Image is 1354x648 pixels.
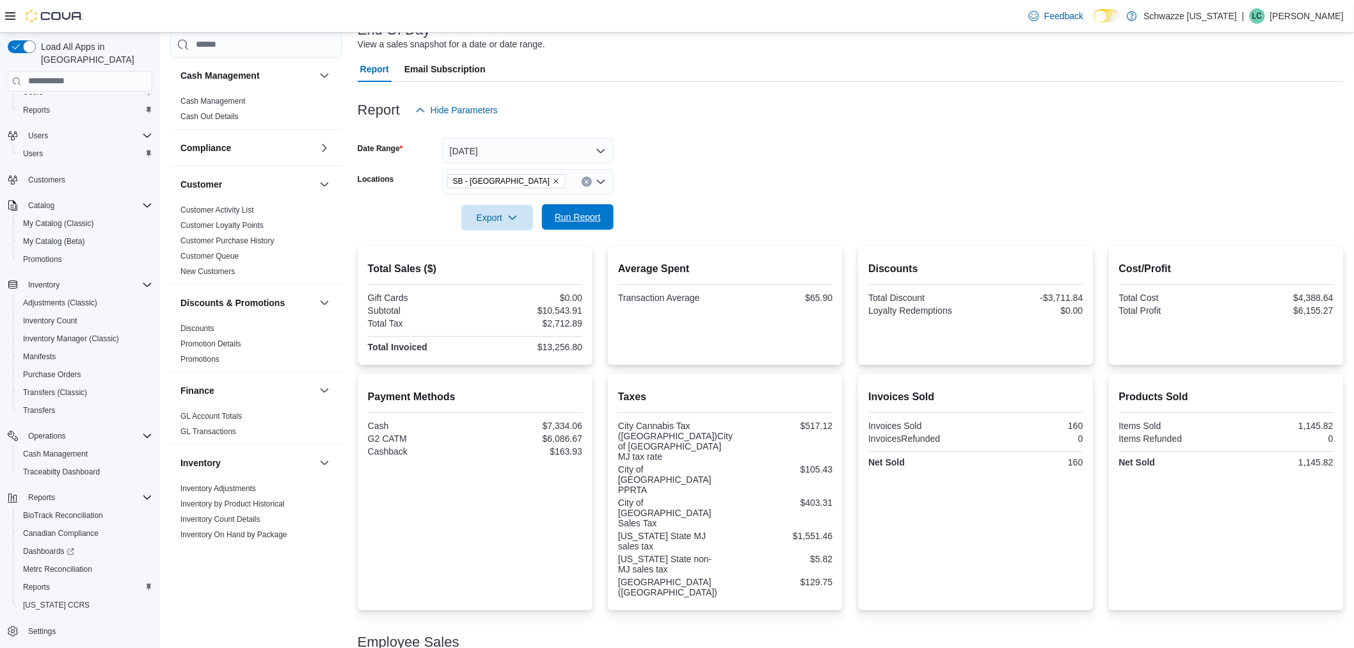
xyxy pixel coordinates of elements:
a: Manifests [18,349,61,364]
span: Metrc Reconciliation [23,564,92,574]
span: Promotion Details [180,339,241,349]
button: Compliance [317,140,332,156]
button: Reports [13,101,157,119]
a: Cash Out Details [180,112,239,121]
div: $13,256.80 [477,342,582,352]
span: Operations [23,428,152,444]
a: Promotion Details [180,339,241,348]
span: Cash Management [180,96,245,106]
span: My Catalog (Classic) [23,218,94,229]
span: Inventory Manager (Classic) [18,331,152,346]
a: Inventory Count [18,313,83,328]
a: Feedback [1024,3,1088,29]
div: $65.90 [728,293,833,303]
div: Subtotal [368,305,473,316]
button: Reports [3,489,157,506]
div: $2,712.89 [477,318,582,328]
span: Customer Activity List [180,205,254,215]
div: 160 [978,457,1083,467]
span: Inventory by Product Historical [180,499,285,509]
span: Users [23,149,43,159]
span: Adjustments (Classic) [23,298,97,308]
a: Promotions [18,252,67,267]
span: Customers [23,172,152,188]
a: Transfers (Classic) [18,385,92,400]
div: $403.31 [728,498,833,508]
button: Open list of options [596,177,606,187]
span: Reports [23,490,152,505]
a: Traceabilty Dashboard [18,464,105,480]
a: Customer Activity List [180,206,254,215]
span: Export [469,205,525,231]
img: Cova [26,10,83,22]
span: My Catalog (Classic) [18,216,152,231]
button: Inventory [180,457,314,469]
button: Canadian Compliance [13,524,157,542]
span: Inventory On Hand by Package [180,530,287,540]
h2: Total Sales ($) [368,261,582,277]
h3: Compliance [180,142,231,154]
button: Inventory [317,455,332,471]
div: 0 [1229,433,1334,444]
span: BioTrack Reconciliation [23,510,103,521]
div: Transaction Average [618,293,723,303]
a: Customer Queue [180,252,239,261]
button: Reports [23,490,60,505]
div: 1,145.82 [1229,457,1334,467]
span: Traceabilty Dashboard [18,464,152,480]
a: Cash Management [18,446,93,462]
h2: Cost/Profit [1119,261,1334,277]
button: Transfers [13,401,157,419]
button: Purchase Orders [13,366,157,384]
span: Customer Queue [180,251,239,261]
button: Inventory [3,276,157,294]
span: Users [28,131,48,141]
span: Transfers [23,405,55,416]
span: SB - [GEOGRAPHIC_DATA] [453,175,550,188]
strong: Net Sold [1119,457,1156,467]
a: Canadian Compliance [18,526,104,541]
span: Purchase Orders [18,367,152,382]
span: GL Transactions [180,426,236,437]
p: | [1242,8,1245,24]
span: Transfers [18,403,152,418]
div: Total Discount [868,293,973,303]
span: Hide Parameters [431,104,498,117]
span: Transfers (Classic) [23,387,87,398]
strong: Net Sold [868,457,905,467]
div: City of [GEOGRAPHIC_DATA] PPRTA [618,464,723,495]
span: My Catalog (Beta) [18,234,152,249]
a: Discounts [180,324,214,333]
a: [US_STATE] CCRS [18,597,95,613]
div: G2 CATM [368,433,473,444]
div: $6,086.67 [477,433,582,444]
span: Customers [28,175,65,185]
span: Inventory [23,277,152,293]
div: Loyalty Redemptions [868,305,973,316]
a: Metrc Reconciliation [18,562,97,577]
button: Customer [317,177,332,192]
button: Clear input [582,177,592,187]
a: Reports [18,579,55,595]
span: Operations [28,431,66,441]
h3: Finance [180,384,214,397]
button: My Catalog (Beta) [13,232,157,250]
a: Inventory by Product Historical [180,499,285,508]
button: Compliance [180,142,314,154]
a: Purchase Orders [18,367,86,382]
span: Cash Management [18,446,152,462]
span: Cash Management [23,449,88,459]
button: Transfers (Classic) [13,384,157,401]
h2: Average Spent [618,261,832,277]
span: Catalog [23,198,152,213]
span: SB - Manitou Springs [447,174,566,188]
div: Customer [170,202,342,284]
button: Operations [23,428,71,444]
span: Reports [18,579,152,595]
div: $1,551.46 [728,531,833,541]
span: Users [23,128,152,143]
span: [US_STATE] CCRS [23,600,90,610]
div: City Cannabis Tax ([GEOGRAPHIC_DATA])City of [GEOGRAPHIC_DATA] MJ tax rate [618,421,733,462]
button: Remove SB - Manitou Springs from selection in this group [552,177,560,185]
span: Customer Loyalty Points [180,220,264,231]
